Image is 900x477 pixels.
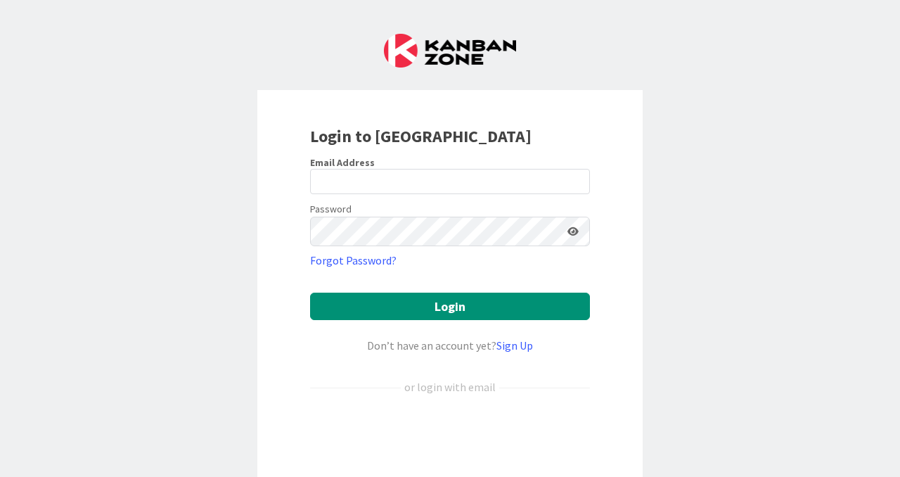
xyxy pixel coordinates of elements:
[384,34,516,68] img: Kanban Zone
[401,379,499,395] div: or login with email
[310,202,352,217] label: Password
[310,156,375,169] label: Email Address
[303,419,597,450] iframe: Sign in with Google Button
[310,337,590,354] div: Don’t have an account yet?
[310,293,590,320] button: Login
[496,338,533,352] a: Sign Up
[310,125,532,147] b: Login to [GEOGRAPHIC_DATA]
[310,252,397,269] a: Forgot Password?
